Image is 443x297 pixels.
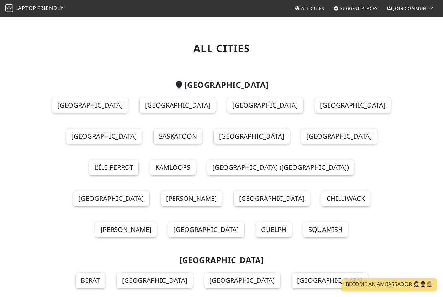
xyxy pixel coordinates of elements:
[73,191,149,206] a: [GEOGRAPHIC_DATA]
[168,222,244,237] a: [GEOGRAPHIC_DATA]
[204,273,280,288] a: [GEOGRAPHIC_DATA]
[154,129,202,144] a: Saskatoon
[89,160,138,175] a: L'Île-Perrot
[76,273,105,288] a: Berat
[393,6,433,11] span: Join Community
[342,278,437,291] a: Become an Ambassador 🤵🏻‍♀️🤵🏾‍♂️🤵🏼‍♀️
[5,4,13,12] img: LaptopFriendly
[41,80,402,90] h2: [GEOGRAPHIC_DATA]
[227,97,303,113] a: [GEOGRAPHIC_DATA]
[15,5,36,12] span: Laptop
[301,6,324,11] span: All Cities
[140,97,216,113] a: [GEOGRAPHIC_DATA]
[256,222,292,237] a: Guelph
[234,191,310,206] a: [GEOGRAPHIC_DATA]
[207,160,354,175] a: [GEOGRAPHIC_DATA] ([GEOGRAPHIC_DATA])
[301,129,377,144] a: [GEOGRAPHIC_DATA]
[5,3,64,14] a: LaptopFriendly LaptopFriendly
[214,129,290,144] a: [GEOGRAPHIC_DATA]
[331,3,380,14] a: Suggest Places
[340,6,378,11] span: Suggest Places
[37,5,63,12] span: Friendly
[303,222,348,237] a: Squamish
[150,160,196,175] a: Kamloops
[161,191,222,206] a: [PERSON_NAME]
[315,97,391,113] a: [GEOGRAPHIC_DATA]
[95,222,157,237] a: [PERSON_NAME]
[321,191,370,206] a: Chilliwack
[292,3,327,14] a: All Cities
[52,97,128,113] a: [GEOGRAPHIC_DATA]
[117,273,193,288] a: [GEOGRAPHIC_DATA]
[292,273,368,288] a: [GEOGRAPHIC_DATA]
[41,256,402,265] h2: [GEOGRAPHIC_DATA]
[41,42,402,54] h1: All Cities
[66,129,142,144] a: [GEOGRAPHIC_DATA]
[384,3,436,14] a: Join Community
